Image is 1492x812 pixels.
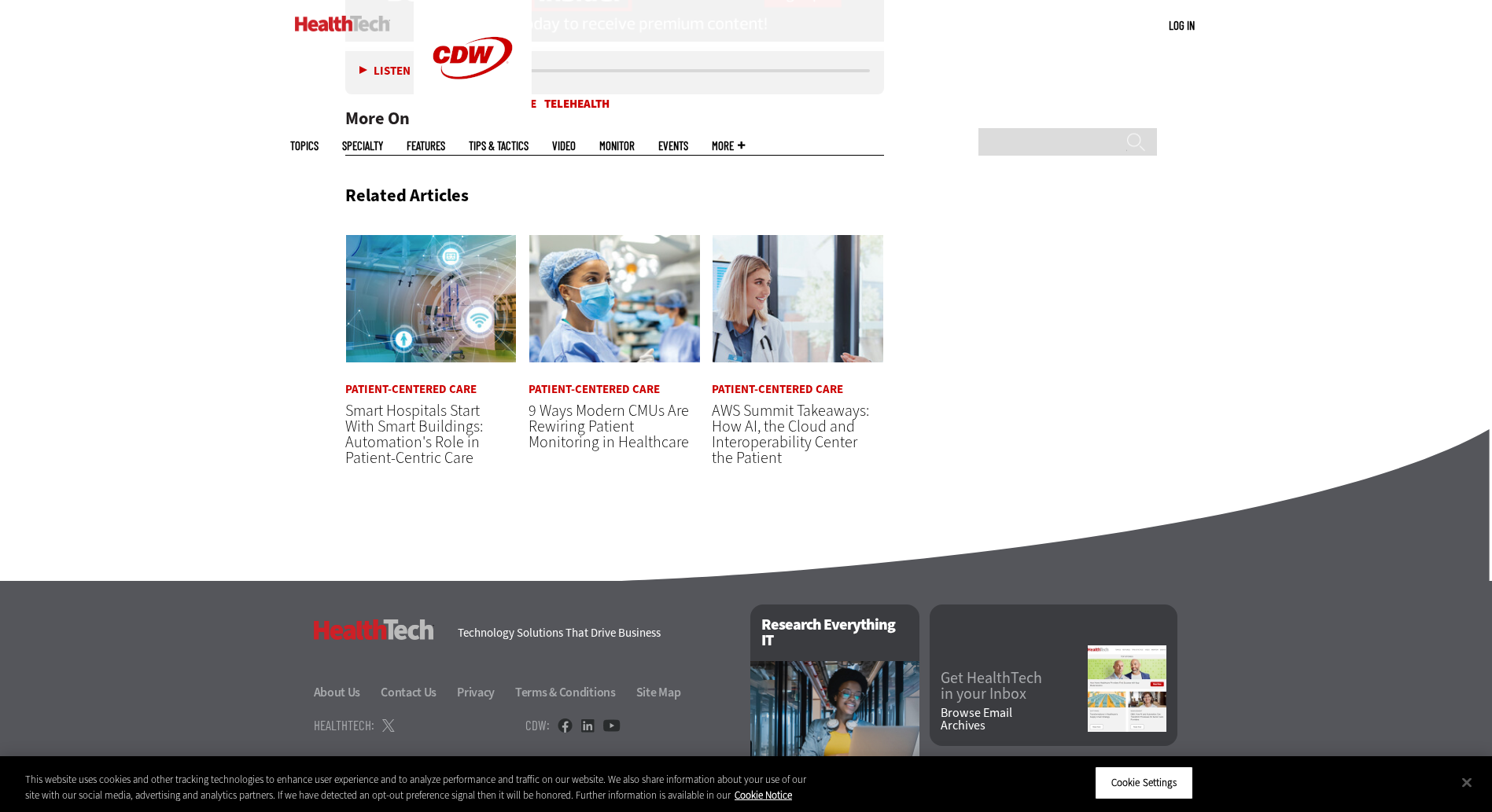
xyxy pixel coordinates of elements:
[295,16,390,31] img: Home
[345,384,477,395] a: Patient-Centered Care
[941,707,1088,732] a: Browse EmailArchives
[529,234,701,364] img: nurse check monitor in the OR
[345,187,469,204] h3: Related Articles
[658,140,688,152] a: Events
[636,684,681,700] a: Site Map
[407,140,445,152] a: Features
[345,234,518,364] img: Smart hospital
[345,400,483,468] a: Smart Hospitals Start With Smart Buildings: Automation's Role in Patient-Centric Care
[525,718,550,732] h4: CDW:
[290,140,319,152] span: Topics
[552,140,576,152] a: Video
[735,788,792,802] a: More information about your privacy
[458,627,731,639] h4: Technology Solutions That Drive Business
[25,772,820,803] div: This website uses cookies and other tracking technologies to enhance user experience and to analy...
[457,684,513,700] a: Privacy
[941,671,1088,702] a: Get HealthTechin your Inbox
[712,140,745,152] span: More
[515,684,634,700] a: Terms & Conditions
[414,104,532,120] a: CDW
[1169,17,1195,34] div: User menu
[342,140,383,152] span: Specialty
[314,619,434,640] h3: HealthTech
[599,140,635,152] a: MonITor
[712,234,884,364] img: Doctors discussing data in a meeting
[469,140,529,152] a: Tips & Tactics
[529,400,689,453] a: 9 Ways Modern CMUs Are Rewiring Patient Monitoring in Healthcare
[381,684,455,700] a: Contact Us
[1169,18,1195,32] a: Log in
[529,384,660,395] a: Patient-Centered Care
[750,604,919,661] h2: Research Everything IT
[1450,765,1484,799] button: Close
[712,400,869,468] a: AWS Summit Takeaways: How AI, the Cloud and Interoperability Center the Patient
[712,384,843,395] a: Patient-Centered Care
[1088,645,1166,732] img: newsletter screenshot
[1095,766,1193,799] button: Cookie Settings
[314,718,374,732] h4: HealthTech:
[314,684,379,700] a: About Us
